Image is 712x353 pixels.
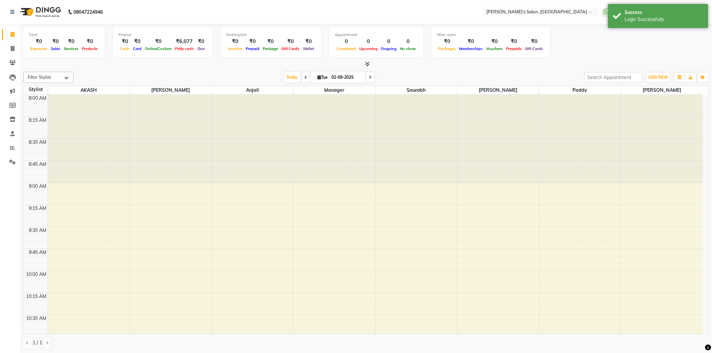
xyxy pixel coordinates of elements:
[25,315,48,322] div: 10:30 AM
[261,46,280,51] span: Package
[195,38,207,45] div: ₹0
[33,339,42,346] span: 1 / 1
[437,46,457,51] span: Packages
[118,46,131,51] span: Cash
[143,46,173,51] span: Online/Custom
[398,46,418,51] span: No show
[118,32,207,38] div: Finance
[280,38,301,45] div: ₹0
[226,32,316,38] div: Redemption
[484,38,504,45] div: ₹0
[24,86,48,93] div: Stylist
[504,38,523,45] div: ₹0
[316,75,329,80] span: Tue
[62,38,80,45] div: ₹0
[584,72,643,82] input: Search Appointment
[48,86,130,94] span: AKASH
[118,38,131,45] div: ₹0
[62,46,80,51] span: Services
[329,72,363,82] input: 2025-09-02
[25,271,48,278] div: 10:00 AM
[293,86,375,94] span: Manager
[226,38,244,45] div: ₹0
[27,249,48,256] div: 9:45 AM
[523,46,545,51] span: Gift Cards
[625,16,703,23] div: Login Successfully.
[523,38,545,45] div: ₹0
[130,86,211,94] span: [PERSON_NAME]
[73,3,103,21] b: 08047224946
[484,46,504,51] span: Vouchers
[131,38,143,45] div: ₹0
[379,38,398,45] div: 0
[27,227,48,234] div: 9:30 AM
[301,46,316,51] span: Wallet
[358,46,379,51] span: Upcoming
[27,161,48,168] div: 8:45 AM
[261,38,280,45] div: ₹0
[226,46,244,51] span: Voucher
[49,46,62,51] span: Sales
[457,86,539,94] span: [PERSON_NAME]
[244,46,261,51] span: Prepaid
[280,46,301,51] span: Gift Cards
[457,38,484,45] div: ₹0
[131,46,143,51] span: Card
[27,95,48,102] div: 8:00 AM
[335,38,358,45] div: 0
[379,46,398,51] span: Ongoing
[437,38,457,45] div: ₹0
[437,32,545,38] div: Other sales
[80,38,99,45] div: ₹0
[27,183,48,190] div: 9:00 AM
[647,73,670,82] button: ADD NEW
[621,86,703,94] span: [PERSON_NAME]
[358,38,379,45] div: 0
[244,38,261,45] div: ₹0
[376,86,457,94] span: Saurabh
[27,205,48,212] div: 9:15 AM
[539,86,621,94] span: Paddy
[212,86,293,94] span: Anjali
[27,117,48,124] div: 8:15 AM
[29,46,49,51] span: Expenses
[335,46,358,51] span: Completed
[17,3,63,21] img: logo
[504,46,523,51] span: Prepaids
[284,72,300,82] span: Today
[25,293,48,300] div: 10:15 AM
[29,38,49,45] div: ₹0
[625,9,703,16] div: Success
[27,139,48,146] div: 8:30 AM
[457,46,484,51] span: Memberships
[648,75,668,80] span: ADD NEW
[49,38,62,45] div: ₹0
[398,38,418,45] div: 0
[173,38,195,45] div: ₹6,077
[143,38,173,45] div: ₹0
[335,32,418,38] div: Appointment
[29,32,99,38] div: Total
[196,46,206,51] span: Due
[80,46,99,51] span: Products
[301,38,316,45] div: ₹0
[28,74,51,80] span: Filter Stylist
[173,46,195,51] span: Petty cash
